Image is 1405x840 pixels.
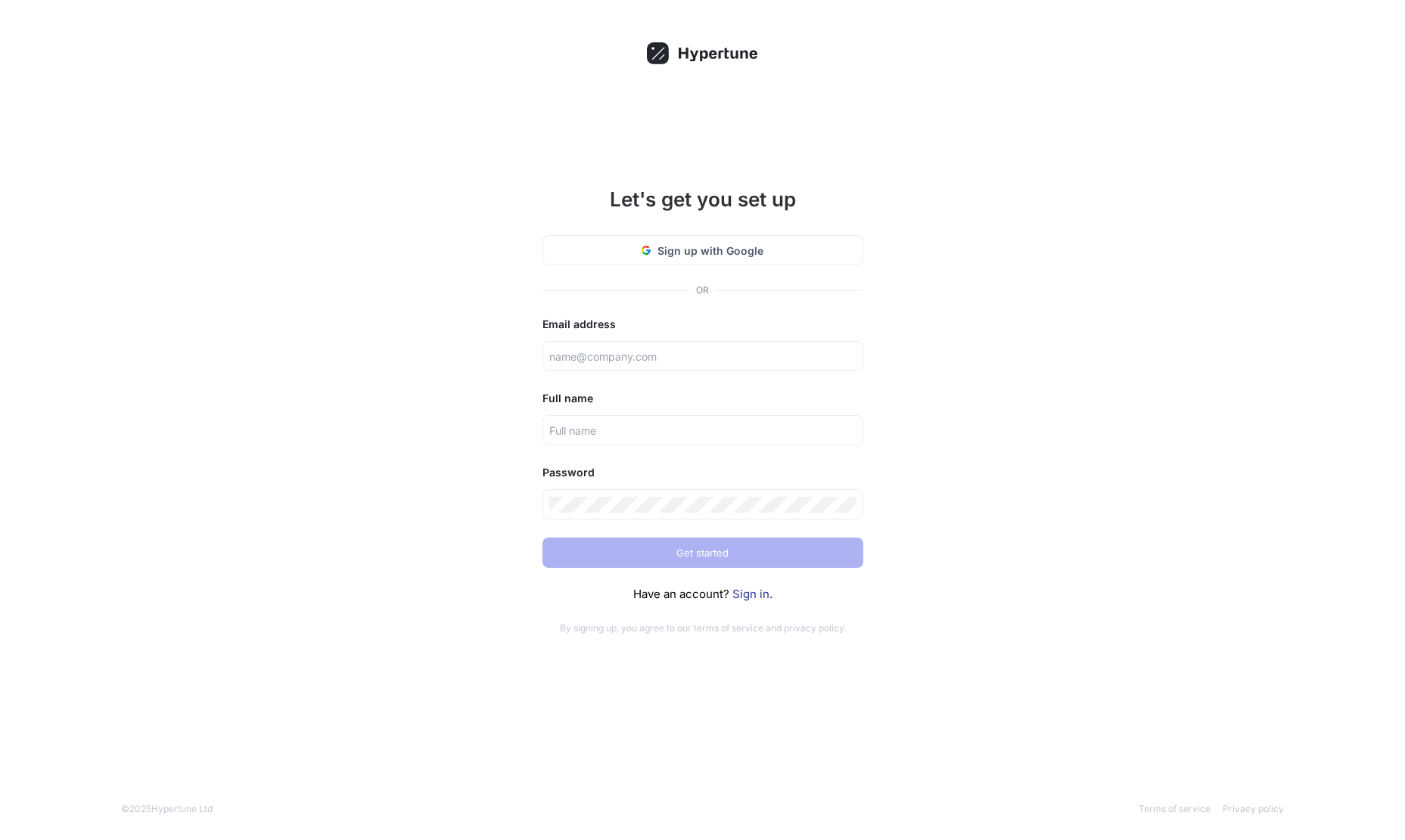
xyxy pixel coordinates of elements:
span: Sign up with Google [657,243,763,259]
input: Full name [549,423,856,439]
a: Sign in [732,587,769,601]
div: OR [696,284,709,297]
a: terms of service [694,622,763,634]
a: privacy policy [784,622,844,634]
button: Get started [542,538,863,568]
div: Have an account? . [542,586,863,603]
div: Full name [542,389,863,408]
div: Password [542,463,863,482]
div: Email address [542,315,863,333]
a: Privacy policy [1223,803,1284,814]
p: By signing up, you agree to our and . [542,621,863,635]
input: name@company.com [549,349,856,364]
span: Get started [676,548,729,557]
a: Terms of service [1139,803,1211,814]
h1: Let's get you set up [542,184,863,214]
div: © 2025 Hypertune Ltd [121,802,213,816]
button: Sign up with Google [542,235,863,265]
